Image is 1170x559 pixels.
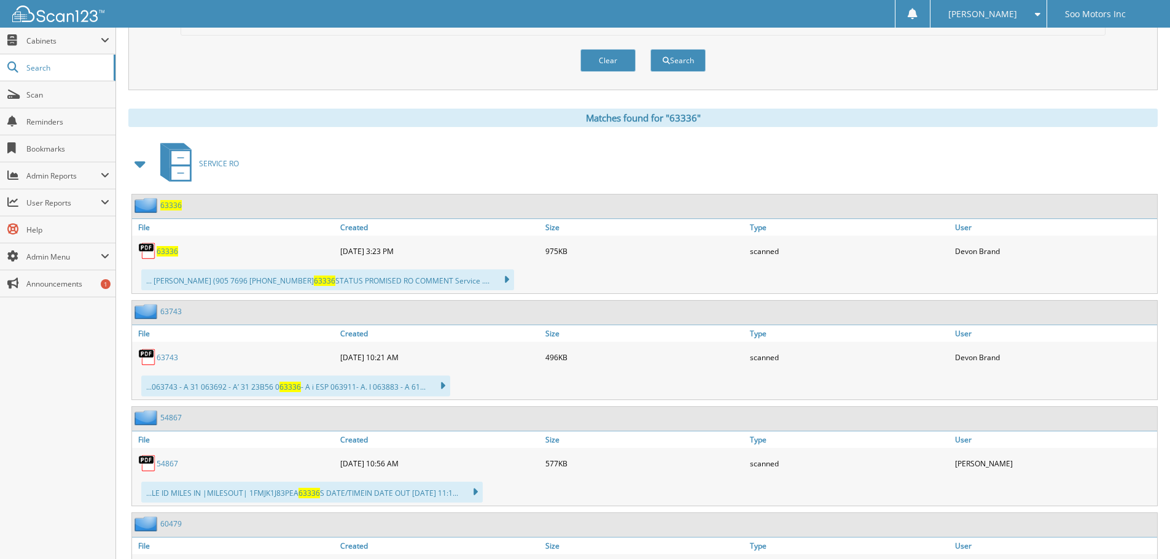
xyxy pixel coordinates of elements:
a: Created [337,431,542,448]
div: ...LE ID MILES IN |MILESOUT| 1FMJK1J83PEA S DATE/TIMEIN DATE OUT [DATE] 11:1... [141,482,483,503]
a: Type [747,219,952,236]
div: [DATE] 10:21 AM [337,345,542,369]
span: Reminders [26,117,109,127]
div: ... [PERSON_NAME] (905 7696 [PHONE_NUMBER] STATUS PROMISED RO COMMENT Service .... [141,269,514,290]
button: Clear [580,49,636,72]
a: 54867 [160,412,182,423]
a: Size [542,431,747,448]
a: User [952,325,1157,342]
span: Admin Menu [26,252,101,262]
a: Type [747,325,952,342]
img: folder2.png [135,410,160,425]
div: [DATE] 10:56 AM [337,451,542,476]
a: 63743 [157,352,178,363]
span: Help [26,225,109,235]
span: Scan [26,90,109,100]
a: Created [337,538,542,554]
div: 1 [101,279,111,289]
a: Type [747,538,952,554]
img: folder2.png [135,516,160,531]
div: Devon Brand [952,345,1157,369]
span: SERVICE RO [199,158,239,169]
a: File [132,431,337,448]
span: 63336 [298,488,320,498]
a: User [952,431,1157,448]
span: Announcements [26,279,109,289]
div: 496KB [542,345,747,369]
a: User [952,538,1157,554]
div: scanned [747,451,952,476]
a: User [952,219,1157,236]
div: [PERSON_NAME] [952,451,1157,476]
div: 975KB [542,239,747,263]
div: scanned [747,345,952,369]
a: Size [542,325,747,342]
span: Admin Reports [26,171,101,181]
img: PDF.png [138,454,157,472]
span: Bookmarks [26,144,109,154]
span: 63336 [314,276,335,286]
a: Created [337,325,542,342]
span: [PERSON_NAME] [948,10,1017,18]
button: Search [650,49,706,72]
a: 63336 [160,200,182,210]
a: Size [542,538,747,554]
span: 63336 [279,382,301,392]
a: Created [337,219,542,236]
div: 577KB [542,451,747,476]
span: Soo Motors Inc [1065,10,1126,18]
a: Type [747,431,952,448]
a: 63336 [157,246,178,256]
div: Matches found for "63336" [128,109,1158,127]
span: Cabinets [26,36,101,46]
span: User Reports [26,198,101,208]
img: scan123-logo-white.svg [12,6,104,22]
img: PDF.png [138,348,157,366]
a: 54867 [157,458,178,469]
a: 63743 [160,306,182,317]
div: [DATE] 3:23 PM [337,239,542,263]
a: File [132,219,337,236]
a: 60479 [160,519,182,529]
img: PDF.png [138,242,157,260]
a: Size [542,219,747,236]
img: folder2.png [135,198,160,213]
div: scanned [747,239,952,263]
span: Search [26,63,107,73]
img: folder2.png [135,304,160,319]
a: File [132,538,337,554]
div: ...063743 - A 31 063692 - A’ 31 23B56 0 - A i ESP 063911- A. I 063883 - A 61... [141,376,450,396]
a: File [132,325,337,342]
a: SERVICE RO [153,139,239,188]
div: Devon Brand [952,239,1157,263]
